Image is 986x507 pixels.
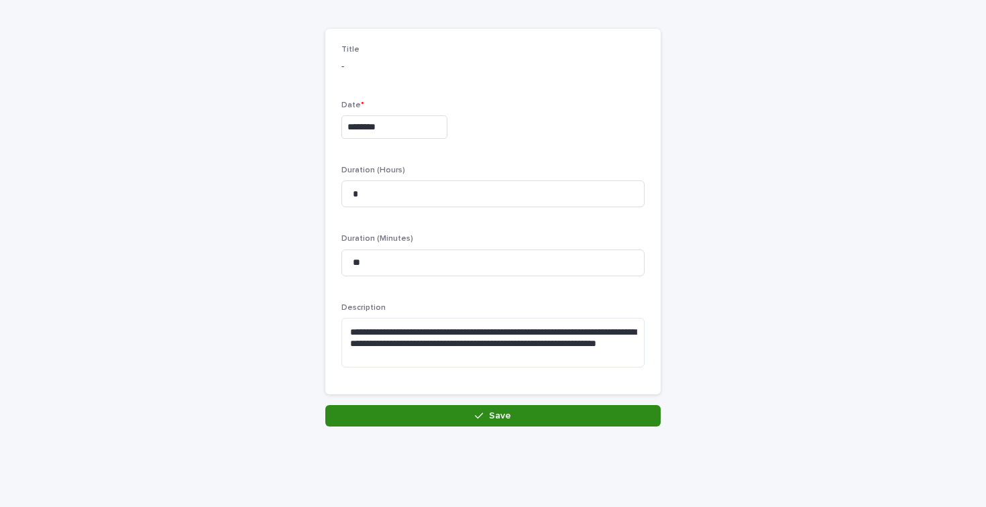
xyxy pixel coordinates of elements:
[341,235,413,243] span: Duration (Minutes)
[341,101,364,109] span: Date
[341,166,405,174] span: Duration (Hours)
[341,60,645,74] p: -
[489,411,511,420] span: Save
[341,304,386,312] span: Description
[341,46,360,54] span: Title
[325,405,661,427] button: Save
